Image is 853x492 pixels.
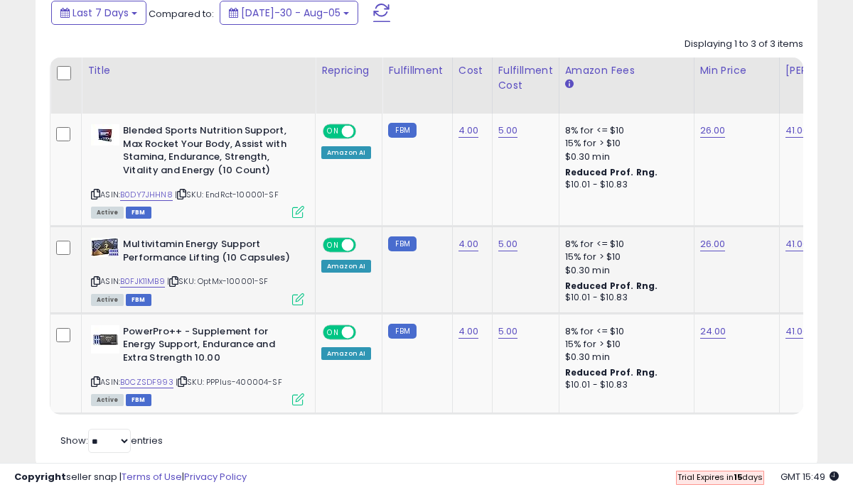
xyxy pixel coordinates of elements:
div: Min Price [700,63,773,78]
div: We have a feature called ' ' where you can tell us similar ASINs to yours and then out of those 5... [23,138,222,222]
p: The team can also help [69,18,177,32]
div: We have a feature called 'Follow Multiple Related ASINs' where you can tell us similar ASINs to y... [11,130,233,300]
div: seller snap | | [14,471,247,484]
a: B0DY7JHHN8 [120,189,173,201]
button: Last 7 Days [51,1,146,25]
div: ASIN: [91,124,304,217]
h1: Support [69,7,114,18]
div: We can follow along with the highest buy box or take the average of the highest and lowest buy bo... [23,222,222,291]
div: ASIN: [91,325,304,404]
small: FBM [388,324,416,339]
span: ON [324,326,342,338]
div: $0.30 min [565,351,683,363]
span: Compared to: [149,7,214,21]
div: Cost [458,63,486,78]
div: We won't start your trial clock until everything is set up and you enable repricing, so take your... [11,301,233,437]
div: $10.01 - $10.83 [565,379,683,391]
div: Amazon AI [321,260,371,273]
div: Close [250,6,275,31]
a: 41.00 [785,124,809,138]
a: 4.00 [458,124,479,138]
div: Repricing [321,63,376,78]
div: ASIN: [91,238,304,304]
div: 8% for <= $10 [565,325,683,338]
div: 8% for <= $10 [565,124,683,137]
a: B0CZSDF993 [120,376,173,388]
div: 15% for > $10 [565,137,683,150]
button: [DATE]-30 - Aug-05 [220,1,358,25]
a: 26.00 [700,237,726,251]
a: Privacy Policy [184,470,247,483]
span: Trial Expires in days [677,471,763,483]
div: Rate your conversation [26,463,195,480]
div: 8% for <= $10 [565,238,683,251]
div: Title [87,63,309,78]
div: $0.30 min [565,264,683,277]
button: Home [222,6,250,33]
span: OFF [354,326,377,338]
div: Fulfillment [388,63,446,78]
span: OFF [354,239,377,251]
div: 15% for > $10 [565,251,683,263]
div: Fulfillment Cost [498,63,553,93]
img: 310NyvFB89L._SL40_.jpg [91,124,119,146]
span: FBM [126,294,151,306]
div: We won't start your trial clock until everything is set up and you enable repricing, so take your... [23,310,222,365]
b: Multivitamin Energy Support Performance Lifting (10 Capsules) [123,238,296,268]
div: Amazon AI [321,146,371,159]
div: Displaying 1 to 3 of 3 items [685,38,803,51]
div: 15% for > $10 [565,338,683,351]
b: Reduced Prof. Rng. [565,366,658,378]
img: 414XjnbOL6L._SL40_.jpg [91,238,119,257]
div: $10.01 - $10.83 [565,179,683,191]
a: B0FJK11MB9 [120,275,165,288]
small: Amazon Fees. [565,78,574,91]
span: OFF [354,126,377,138]
small: FBM [388,123,416,138]
span: 2025-08-13 15:49 GMT [780,470,839,483]
div: $0.30 min [565,151,683,163]
a: 24.00 [700,324,726,339]
a: 41.00 [785,237,809,251]
a: 41.00 [785,324,809,339]
span: Last 7 Days [73,6,129,20]
a: Follow Multiple Related ASINs [23,139,184,165]
span: [DATE]-30 - Aug-05 [241,6,340,20]
span: All listings currently available for purchase on Amazon [91,294,124,306]
img: Profile image for Support [41,8,63,31]
b: Reduced Prof. Rng. [565,280,658,292]
span: | SKU: EndRct-100001-SF [175,189,279,200]
a: 5.00 [498,324,518,339]
b: 15 [734,471,742,483]
b: Blended Sports Nutrition Support, Max Rocket Your Body, Assist with Stamina, Endurance, Strength,... [123,124,296,180]
div: If you want to jump on a call this week to go through the platform and repricing strategies toget... [23,373,222,428]
button: go back [9,6,36,33]
a: this meeting link [132,415,215,427]
span: All listings currently available for purchase on Amazon [91,207,124,219]
img: 31EmLrYNdkL._SL40_.jpg [91,325,119,354]
b: PowerPro++ - Supplement for Energy Support, Endurance and Extra Strength 10.00 [123,325,296,368]
span: FBM [126,207,151,219]
a: 5.00 [498,124,518,138]
strong: Copyright [14,470,66,483]
div: Britney says… [11,130,273,302]
span: FBM [126,394,151,406]
a: 5.00 [498,237,518,251]
span: ON [324,239,342,251]
a: 4.00 [458,324,479,339]
a: Terms of Use [122,470,182,483]
small: FBM [388,236,416,251]
div: Amazon AI [321,347,371,360]
span: All listings currently available for purchase on Amazon [91,394,124,406]
span: ON [324,126,342,138]
div: Britney says… [11,301,273,448]
a: 26.00 [700,124,726,138]
span: | SKU: PPPlus-400004-SF [176,376,282,388]
a: 4.00 [458,237,479,251]
b: Reduced Prof. Rng. [565,166,658,178]
span: Show: entries [60,434,163,447]
div: Amazon Fees [565,63,688,78]
div: $10.01 - $10.83 [565,292,683,304]
span: | SKU: OptMx-100001-SF [167,275,269,287]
